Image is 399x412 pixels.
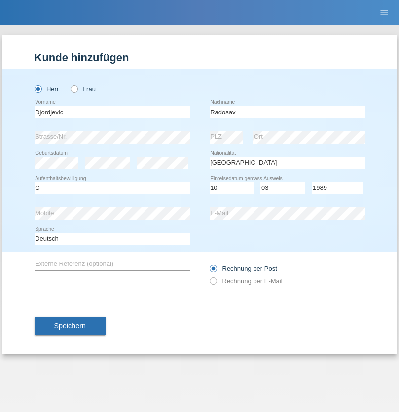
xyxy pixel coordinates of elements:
label: Frau [71,85,96,93]
button: Speichern [35,317,106,336]
i: menu [379,8,389,18]
label: Herr [35,85,59,93]
a: menu [374,9,394,15]
input: Rechnung per E-Mail [210,277,216,290]
span: Speichern [54,322,86,330]
h1: Kunde hinzufügen [35,51,365,64]
input: Rechnung per Post [210,265,216,277]
label: Rechnung per E-Mail [210,277,283,285]
input: Frau [71,85,77,92]
label: Rechnung per Post [210,265,277,272]
input: Herr [35,85,41,92]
